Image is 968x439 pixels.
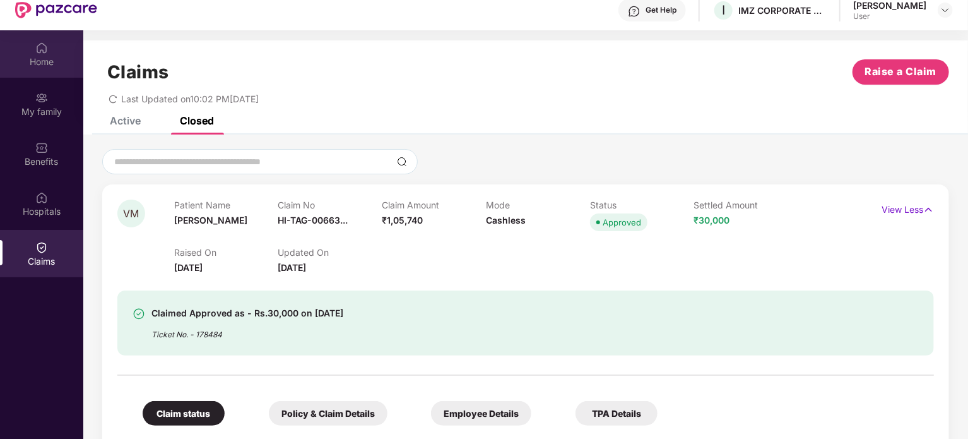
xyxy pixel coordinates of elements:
[940,5,950,15] img: svg+xml;base64,PHN2ZyBpZD0iRHJvcGRvd24tMzJ4MzIiIHhtbG5zPSJodHRwOi8vd3d3LnczLm9yZy8yMDAwL3N2ZyIgd2...
[35,92,48,104] img: svg+xml;base64,PHN2ZyB3aWR0aD0iMjAiIGhlaWdodD0iMjAiIHZpZXdCb3g9IjAgMCAyMCAyMCIgZmlsbD0ibm9uZSIgeG...
[180,114,214,127] div: Closed
[124,208,139,219] span: VM
[575,401,658,426] div: TPA Details
[15,2,97,18] img: New Pazcare Logo
[722,3,725,18] span: I
[603,216,641,229] div: Approved
[278,262,307,273] span: [DATE]
[694,215,730,226] span: ₹30,000
[174,247,278,258] p: Raised On
[646,5,676,15] div: Get Help
[35,241,48,254] img: svg+xml;base64,PHN2ZyBpZD0iQ2xhaW0iIHhtbG5zPSJodHRwOi8vd3d3LnczLm9yZy8yMDAwL3N2ZyIgd2lkdGg9IjIwIi...
[143,401,225,426] div: Claim status
[269,401,387,426] div: Policy & Claim Details
[382,200,486,210] p: Claim Amount
[151,306,343,321] div: Claimed Approved as - Rs.30,000 on [DATE]
[694,200,798,210] p: Settled Amount
[121,93,259,104] span: Last Updated on 10:02 PM[DATE]
[109,93,117,104] span: redo
[174,200,278,210] p: Patient Name
[923,203,934,217] img: svg+xml;base64,PHN2ZyB4bWxucz0iaHR0cDovL3d3dy53My5vcmcvMjAwMC9zdmciIHdpZHRoPSIxNyIgaGVpZ2h0PSIxNy...
[278,200,382,210] p: Claim No
[382,215,423,226] span: ₹1,05,740
[853,59,949,85] button: Raise a Claim
[278,215,348,226] span: HI-TAG-00663...
[397,157,407,167] img: svg+xml;base64,PHN2ZyBpZD0iU2VhcmNoLTMyeDMyIiB4bWxucz0iaHR0cDovL3d3dy53My5vcmcvMjAwMC9zdmciIHdpZH...
[486,200,590,210] p: Mode
[110,114,141,127] div: Active
[865,64,937,80] span: Raise a Claim
[35,42,48,54] img: svg+xml;base64,PHN2ZyBpZD0iSG9tZSIgeG1sbnM9Imh0dHA6Ly93d3cudzMub3JnLzIwMDAvc3ZnIiB3aWR0aD0iMjAiIG...
[133,308,145,320] img: svg+xml;base64,PHN2ZyBpZD0iU3VjY2Vzcy0zMngzMiIgeG1sbnM9Imh0dHA6Ly93d3cudzMub3JnLzIwMDAvc3ZnIiB3aW...
[278,247,382,258] p: Updated On
[174,262,203,273] span: [DATE]
[628,5,640,18] img: svg+xml;base64,PHN2ZyBpZD0iSGVscC0zMngzMiIgeG1sbnM9Imh0dHA6Ly93d3cudzMub3JnLzIwMDAvc3ZnIiB3aWR0aD...
[174,215,247,226] span: [PERSON_NAME]
[35,141,48,154] img: svg+xml;base64,PHN2ZyBpZD0iQmVuZWZpdHMiIHhtbG5zPSJodHRwOi8vd3d3LnczLm9yZy8yMDAwL3N2ZyIgd2lkdGg9Ij...
[35,191,48,204] img: svg+xml;base64,PHN2ZyBpZD0iSG9zcGl0YWxzIiB4bWxucz0iaHR0cDovL3d3dy53My5vcmcvMjAwMC9zdmciIHdpZHRoPS...
[853,11,926,21] div: User
[107,61,169,83] h1: Claims
[151,321,343,340] div: Ticket No. - 178484
[738,4,827,16] div: IMZ CORPORATE PRIVATE LIMITED
[882,200,934,217] p: View Less
[486,215,526,226] span: Cashless
[431,401,531,426] div: Employee Details
[590,200,694,210] p: Status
